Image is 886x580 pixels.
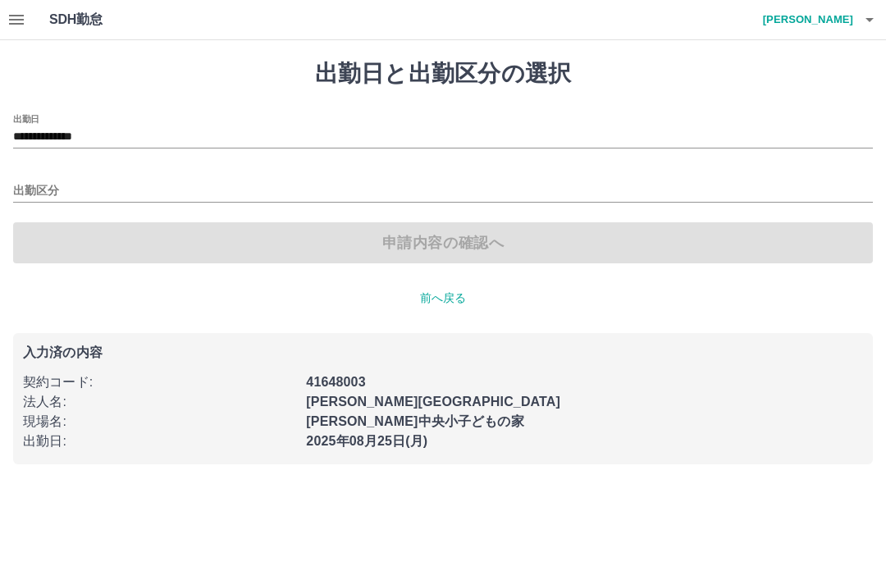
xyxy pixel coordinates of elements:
[23,412,296,432] p: 現場名 :
[23,432,296,451] p: 出勤日 :
[13,112,39,125] label: 出勤日
[23,346,863,359] p: 入力済の内容
[306,375,365,389] b: 41648003
[306,395,560,409] b: [PERSON_NAME][GEOGRAPHIC_DATA]
[13,60,873,88] h1: 出勤日と出勤区分の選択
[23,372,296,392] p: 契約コード :
[23,392,296,412] p: 法人名 :
[306,414,523,428] b: [PERSON_NAME]中央小子どもの家
[13,290,873,307] p: 前へ戻る
[306,434,427,448] b: 2025年08月25日(月)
